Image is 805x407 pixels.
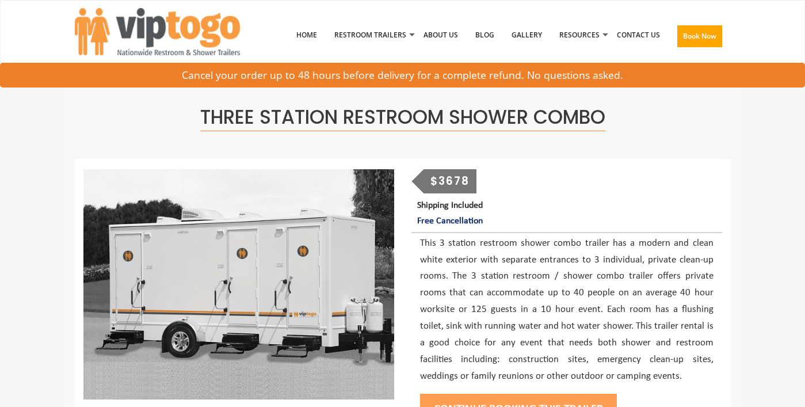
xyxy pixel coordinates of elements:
[608,5,669,65] a: Contact Us
[200,104,605,131] span: Three Station Restroom Shower Combo
[415,5,467,65] a: About Us
[759,361,805,407] button: Live Chat
[467,5,503,65] a: Blog
[75,8,240,55] img: VIPTOGO
[420,235,714,385] p: This 3 station restroom shower combo trailer has a modern and clean white exterior with separate ...
[288,5,326,65] a: Home
[83,169,394,400] img: An outside image of the 3 station shower combo trailer
[503,5,551,65] a: Gallery
[417,198,722,229] p: Shipping Included
[417,216,483,226] span: Free Cancellation
[669,5,731,72] a: Book Now
[424,169,476,193] div: $3678
[677,25,722,47] button: Book Now
[551,5,608,65] a: Resources
[326,5,415,65] a: Restroom Trailers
